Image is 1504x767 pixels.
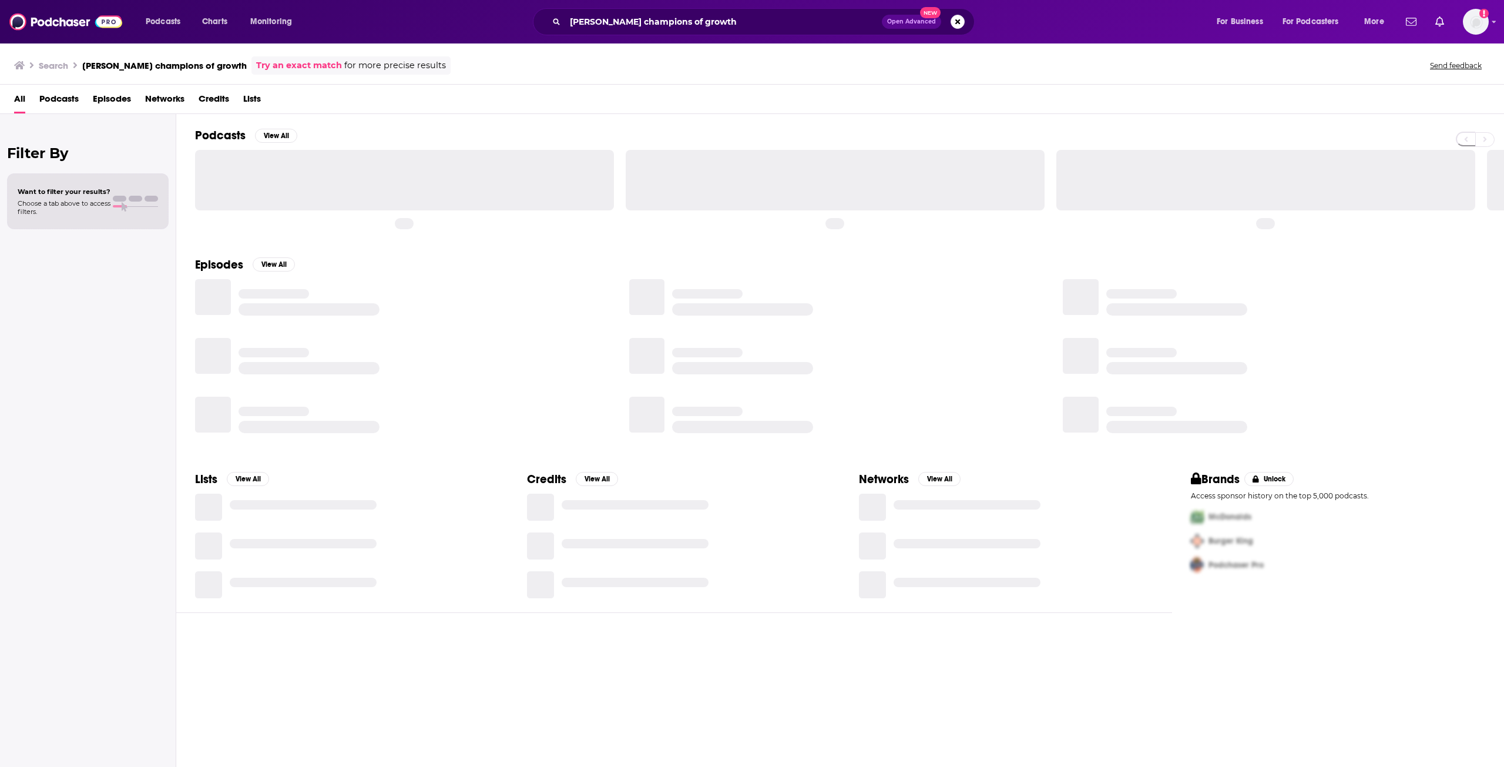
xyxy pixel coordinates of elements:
[1479,9,1489,18] svg: Add a profile image
[918,472,961,486] button: View All
[1463,9,1489,35] span: Logged in as tbenabid
[253,257,295,272] button: View All
[1191,491,1485,500] p: Access sponsor history on the top 5,000 podcasts.
[344,59,446,72] span: for more precise results
[7,145,169,162] h2: Filter By
[1208,536,1253,546] span: Burger King
[199,89,229,113] a: Credits
[1186,553,1208,577] img: Third Pro Logo
[255,129,297,143] button: View All
[195,128,246,143] h2: Podcasts
[227,472,269,486] button: View All
[859,472,909,487] h2: Networks
[145,89,184,113] a: Networks
[1217,14,1263,30] span: For Business
[576,472,618,486] button: View All
[1463,9,1489,35] button: Show profile menu
[1186,505,1208,529] img: First Pro Logo
[1208,12,1278,31] button: open menu
[242,12,307,31] button: open menu
[195,257,243,272] h2: Episodes
[195,472,269,487] a: ListsView All
[146,14,180,30] span: Podcasts
[527,472,618,487] a: CreditsView All
[39,89,79,113] a: Podcasts
[565,12,882,31] input: Search podcasts, credits, & more...
[1208,560,1264,570] span: Podchaser Pro
[39,60,68,71] h3: Search
[920,7,941,18] span: New
[1431,12,1449,32] a: Show notifications dropdown
[1283,14,1339,30] span: For Podcasters
[195,257,295,272] a: EpisodesView All
[1364,14,1384,30] span: More
[527,472,566,487] h2: Credits
[882,15,941,29] button: Open AdvancedNew
[1401,12,1421,32] a: Show notifications dropdown
[1191,472,1240,487] h2: Brands
[195,472,217,487] h2: Lists
[14,89,25,113] a: All
[250,14,292,30] span: Monitoring
[9,11,122,33] img: Podchaser - Follow, Share and Rate Podcasts
[887,19,936,25] span: Open Advanced
[1275,12,1356,31] button: open menu
[1356,12,1399,31] button: open menu
[243,89,261,113] a: Lists
[195,128,297,143] a: PodcastsView All
[18,199,110,216] span: Choose a tab above to access filters.
[1463,9,1489,35] img: User Profile
[859,472,961,487] a: NetworksView All
[93,89,131,113] a: Episodes
[1208,512,1251,522] span: McDonalds
[82,60,247,71] h3: [PERSON_NAME] champions of growth
[1426,61,1485,71] button: Send feedback
[194,12,234,31] a: Charts
[202,14,227,30] span: Charts
[18,187,110,196] span: Want to filter your results?
[1244,472,1294,486] button: Unlock
[1186,529,1208,553] img: Second Pro Logo
[137,12,196,31] button: open menu
[256,59,342,72] a: Try an exact match
[544,8,986,35] div: Search podcasts, credits, & more...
